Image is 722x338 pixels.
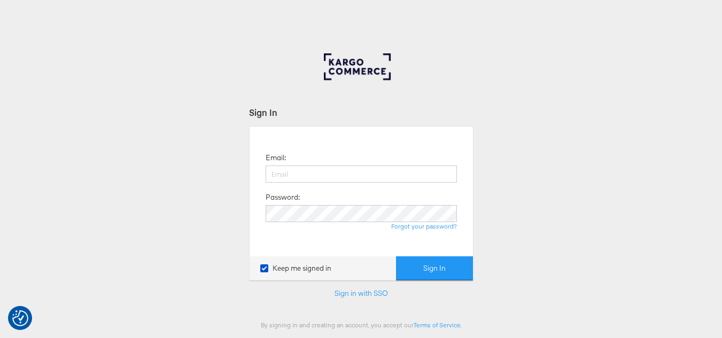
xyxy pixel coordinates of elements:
button: Consent Preferences [12,310,28,326]
div: Sign In [249,106,473,119]
label: Password: [266,192,300,202]
label: Keep me signed in [260,263,331,273]
a: Forgot your password? [391,222,457,230]
a: Terms of Service [414,321,461,329]
label: Email: [266,153,286,163]
button: Sign In [396,256,473,280]
img: Revisit consent button [12,310,28,326]
div: By signing in and creating an account, you accept our . [249,321,473,329]
a: Sign in with SSO [335,288,388,298]
input: Email [266,166,457,183]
